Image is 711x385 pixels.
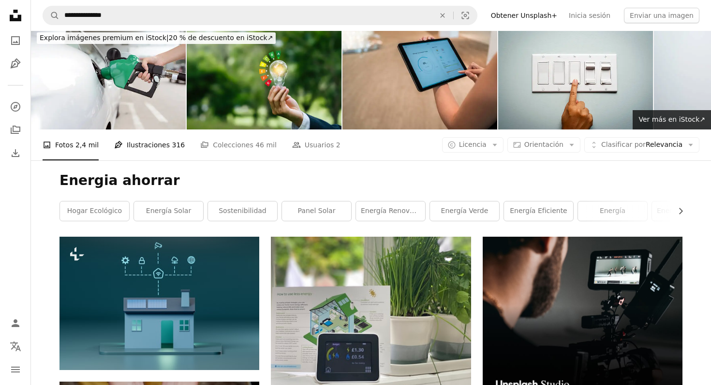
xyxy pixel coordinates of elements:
[6,6,25,27] a: Inicio — Unsplash
[459,141,487,148] span: Licencia
[601,141,646,148] span: Clasificar por
[6,337,25,356] button: Idioma
[6,360,25,379] button: Menú
[638,115,705,123] span: Ver más en iStock ↗
[6,54,25,73] a: Ilustraciones
[430,201,499,221] a: Energía verde
[6,143,25,163] a: Historial de descargas
[31,27,281,50] a: Explora imágenes premium en iStock|20 % de descuento en iStock↗
[578,201,647,221] a: energía
[282,201,351,221] a: panel solar
[432,6,453,25] button: Borrar
[633,110,711,129] a: Ver más en iStock↗
[672,201,682,221] button: desplazar lista a la derecha
[60,201,129,221] a: Hogar ecológico
[134,201,203,221] a: energía solar
[442,137,504,153] button: Licencia
[584,137,699,153] button: Clasificar porRelevancia
[454,6,477,25] button: Búsqueda visual
[6,97,25,116] a: Explorar
[342,27,497,129] img: Persona que monitorea el consumo de energía en un dispositivo de tableta
[200,129,277,160] a: Colecciones 46 mil
[31,27,186,129] img: Echar combustible en la gasolinera-XXXXXLarge
[59,237,259,370] img: una casita con iconos que salen de ella
[187,27,341,129] img: Eficiencia energética de la casa o tasa de ahorro energético para reducir la huella de carbono. B...
[563,8,616,23] a: Inicia sesión
[43,6,477,25] form: Encuentra imágenes en todo el sitio
[485,8,563,23] a: Obtener Unsplash+
[43,6,59,25] button: Buscar en Unsplash
[40,34,169,42] span: Explora imágenes premium en iStock |
[114,129,185,160] a: Ilustraciones 316
[6,314,25,333] a: Iniciar sesión / Registrarse
[255,140,277,150] span: 46 mil
[601,140,682,150] span: Relevancia
[292,129,341,160] a: Usuarios 2
[172,140,185,150] span: 316
[356,201,425,221] a: energía renovable
[6,120,25,140] a: Colecciones
[504,201,573,221] a: energía eficiente
[498,27,653,129] img: Mano de mujer giro a la salida de la luz
[507,137,580,153] button: Orientación
[40,34,273,42] span: 20 % de descuento en iStock ↗
[524,141,563,148] span: Orientación
[59,299,259,307] a: una casita con iconos que salen de ella
[6,31,25,50] a: Fotos
[336,140,341,150] span: 2
[624,8,699,23] button: Enviar una imagen
[208,201,277,221] a: sostenibilidad
[59,172,682,189] h1: Energia ahorrar
[271,307,471,316] a: interfaz gráfica de usuario, sitio web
